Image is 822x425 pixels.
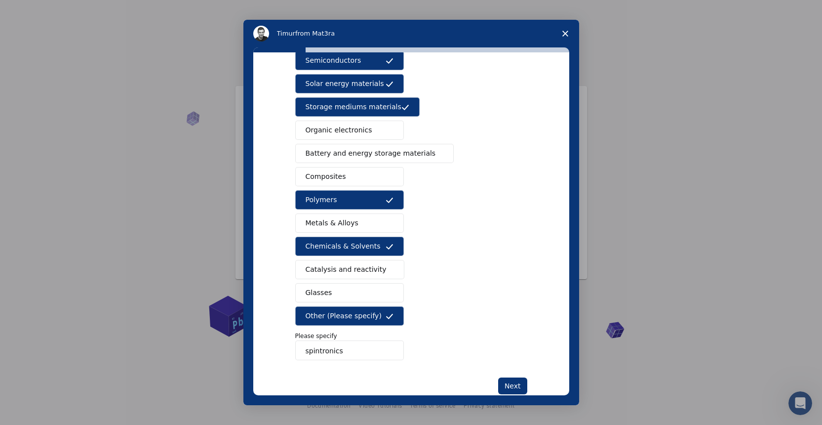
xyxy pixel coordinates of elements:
[277,30,295,37] span: Timur
[21,7,56,16] span: Support
[295,30,335,37] span: from Mat3ra
[306,125,372,135] span: Organic electronics
[253,26,269,42] img: Profile image for Timur
[306,79,384,89] span: Solar energy materials
[295,190,404,210] button: Polymers
[306,264,387,275] span: Catalysis and reactivity
[295,332,527,340] p: Please specify
[306,218,358,228] span: Metals & Alloys
[295,213,404,233] button: Metals & Alloys
[295,237,404,256] button: Chemicals & Solvents
[295,283,404,302] button: Glasses
[306,148,436,159] span: Battery and energy storage materials
[295,167,404,186] button: Composites
[295,306,404,326] button: Other (Please specify)
[295,97,420,117] button: Storage mediums materials
[306,288,332,298] span: Glasses
[295,144,454,163] button: Battery and energy storage materials
[306,241,381,252] span: Chemicals & Solvents
[498,378,527,394] button: Next
[295,121,404,140] button: Organic electronics
[295,74,404,93] button: Solar energy materials
[306,55,361,66] span: Semiconductors
[295,260,405,279] button: Catalysis and reactivity
[551,20,579,47] span: Close survey
[306,171,346,182] span: Composites
[306,102,401,112] span: Storage mediums materials
[306,195,337,205] span: Polymers
[295,340,404,360] input: Enter response
[295,51,404,70] button: Semiconductors
[306,311,382,321] span: Other (Please specify)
